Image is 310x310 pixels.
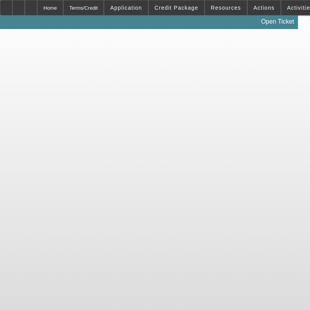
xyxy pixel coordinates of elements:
[248,0,281,15] button: Actions
[211,5,241,11] span: Resources
[155,5,198,11] span: Credit Package
[205,0,247,15] button: Resources
[253,5,275,11] span: Actions
[104,0,148,15] button: Application
[149,0,204,15] button: Credit Package
[110,5,142,11] span: Application
[258,15,297,28] a: Open Ticket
